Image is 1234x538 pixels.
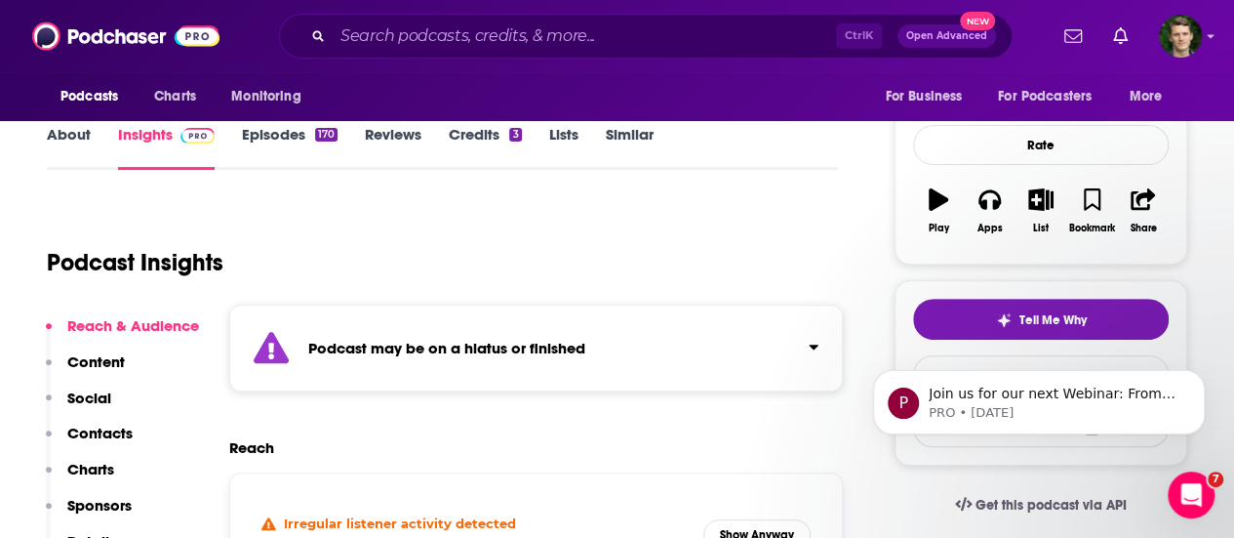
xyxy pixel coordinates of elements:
strong: Podcast may be on a hiatus or finished [308,339,585,357]
span: Logged in as drew.kilman [1159,15,1202,58]
a: Get this podcast via API [939,481,1142,529]
iframe: Intercom notifications message [844,248,1234,466]
section: Click to expand status details [229,305,843,392]
img: Podchaser Pro [180,128,215,144]
button: open menu [218,78,326,115]
span: Open Advanced [906,31,987,41]
span: Monitoring [231,83,300,110]
div: Apps [977,223,1003,234]
button: List [1015,176,1066,246]
div: Play [929,223,949,234]
div: Bookmark [1069,223,1115,234]
div: Rate [913,125,1169,165]
span: Charts [154,83,196,110]
p: Message from PRO, sent 33w ago [85,156,337,174]
img: User Profile [1159,15,1202,58]
button: Share [1118,176,1169,246]
div: Search podcasts, credits, & more... [279,14,1013,59]
button: Social [46,389,111,425]
p: Reach & Audience [67,316,199,335]
div: Share [1130,223,1156,234]
h1: Podcast Insights [47,248,223,277]
button: Contacts [46,424,133,460]
a: Charts [141,78,208,115]
p: Contacts [67,424,133,442]
span: Ctrl K [836,23,882,49]
button: Show profile menu [1159,15,1202,58]
span: 7 [1208,472,1223,487]
button: Apps [964,176,1015,246]
a: Show notifications dropdown [1105,20,1135,53]
button: Content [46,352,125,389]
a: Credits3 [449,125,521,170]
button: Sponsors [46,496,132,532]
button: open menu [871,78,986,115]
div: 170 [315,128,338,142]
button: Reach & Audience [46,316,199,352]
button: Open AdvancedNew [897,24,996,48]
h2: Reach [229,438,274,457]
h4: Irregular listener activity detected [284,516,516,531]
a: Episodes170 [242,125,338,170]
span: For Business [885,83,962,110]
div: List [1033,223,1049,234]
button: open menu [47,78,143,115]
button: open menu [1116,78,1187,115]
span: New [960,12,995,30]
div: message notification from PRO, 33w ago. Join us for our next Webinar: From Pushback to Payoff: Bu... [29,122,361,186]
span: For Podcasters [998,83,1092,110]
a: InsightsPodchaser Pro [118,125,215,170]
iframe: Intercom live chat [1168,472,1214,518]
div: 3 [509,128,521,142]
span: Podcasts [60,83,118,110]
button: Bookmark [1066,176,1117,246]
p: Social [67,389,111,407]
img: Podchaser - Follow, Share and Rate Podcasts [32,18,219,55]
p: Sponsors [67,496,132,515]
a: Lists [549,125,578,170]
a: Similar [606,125,654,170]
div: Profile image for PRO [44,140,75,171]
a: Reviews [365,125,421,170]
span: Get this podcast via API [975,497,1127,514]
button: Play [913,176,964,246]
button: open menu [985,78,1120,115]
p: Charts [67,460,114,478]
p: Content [67,352,125,371]
button: Charts [46,460,114,496]
input: Search podcasts, credits, & more... [333,21,836,52]
a: About [47,125,91,170]
a: Show notifications dropdown [1056,20,1090,53]
span: More [1130,83,1163,110]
